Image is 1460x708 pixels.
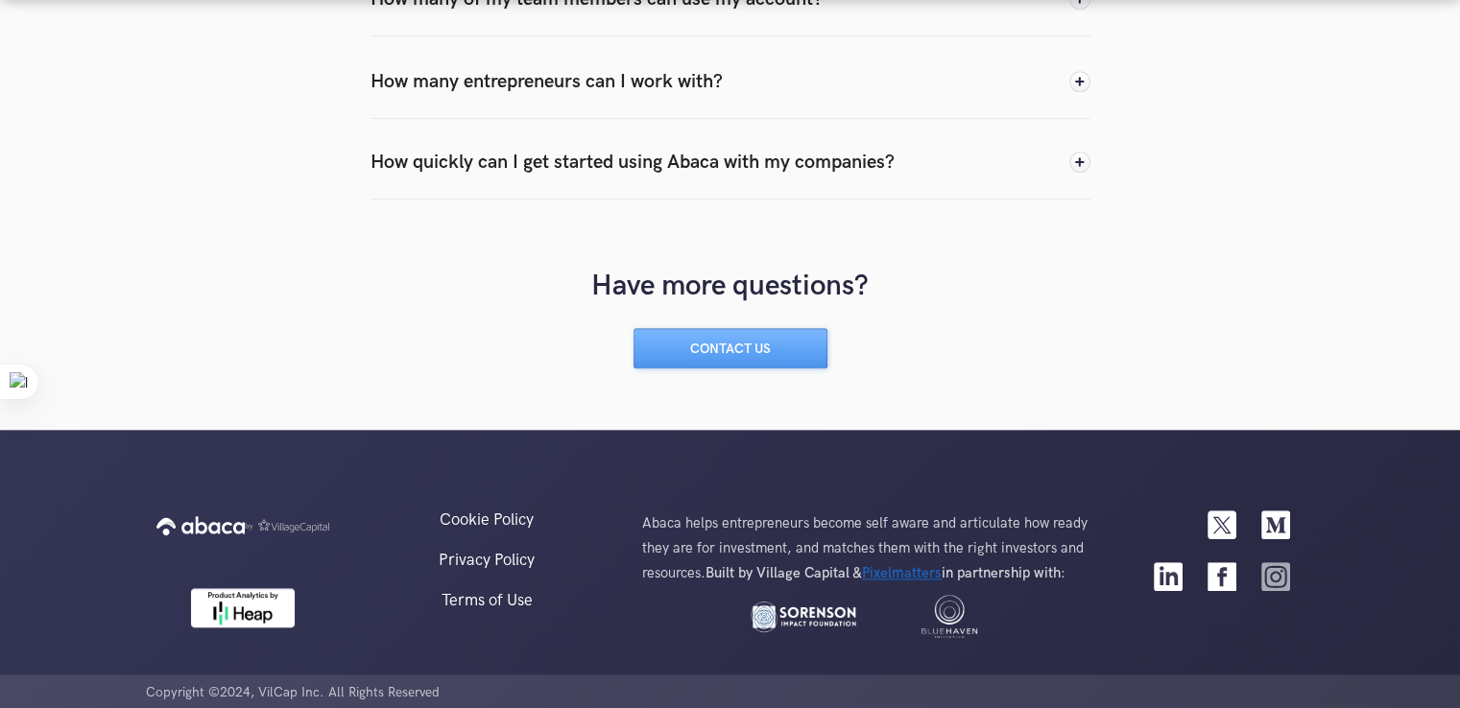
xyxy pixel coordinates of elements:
[245,519,329,532] img: VilCap Logo
[371,67,723,96] div: How many entrepreneurs can I work with?
[942,564,1061,581] strong: in partnership with
[191,588,295,627] img: Heap | Mobile and Web Analytics
[706,564,862,581] strong: Built by Village Capital &
[350,510,623,530] a: Cookie Policy
[156,510,245,541] img: Abaca logo
[350,591,623,610] a: Terms of Use
[862,564,942,581] a: Pixelmatters
[1154,562,1183,591] img: LinkedIn
[642,510,1110,585] p: Abaca helps entrepreneurs become self aware and articulate how ready they are for investment, and...
[1261,562,1290,591] img: Instagram
[371,148,895,177] div: How quickly can I get started using Abaca with my companies?
[371,44,1090,119] div: How many entrepreneurs can I work with?
[750,595,857,638] img: Sorenson Impact Foundation logo
[896,595,1003,638] img: Blue Haven logo
[220,683,251,702] span: 2024
[1208,562,1236,591] img: Facebook
[591,267,869,305] h4: Have more questions?
[1069,71,1090,92] img: Expand icon to open the FAQ's responses
[634,328,827,368] a: Contact Us
[371,125,1090,200] div: How quickly can I get started using Abaca with my companies?
[371,36,1090,113] nav: How many of my team members can use my account?
[1069,152,1090,173] img: Expand icon to open the FAQ's responses
[1208,510,1236,539] img: Twitter logo
[1261,510,1290,539] img: Medium
[350,551,623,570] a: Privacy Policy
